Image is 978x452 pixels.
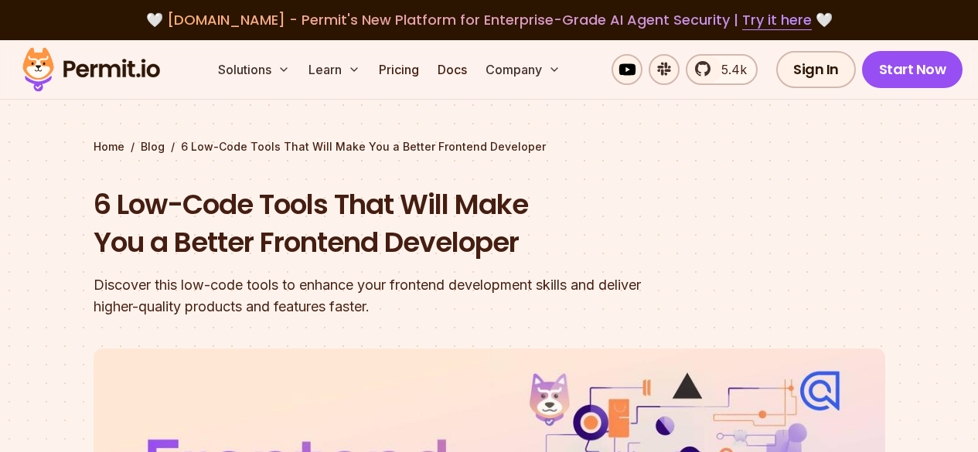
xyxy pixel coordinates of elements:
[776,51,856,88] a: Sign In
[686,54,758,85] a: 5.4k
[431,54,473,85] a: Docs
[302,54,366,85] button: Learn
[712,60,747,79] span: 5.4k
[15,43,167,96] img: Permit logo
[94,139,885,155] div: / /
[141,139,165,155] a: Blog
[167,10,812,29] span: [DOMAIN_NAME] - Permit's New Platform for Enterprise-Grade AI Agent Security |
[94,139,124,155] a: Home
[479,54,567,85] button: Company
[94,274,687,318] div: Discover this low-code tools to enhance your frontend development skills and deliver higher-quali...
[862,51,963,88] a: Start Now
[94,185,687,262] h1: 6 Low-Code Tools That Will Make You a Better Frontend Developer
[37,9,941,31] div: 🤍 🤍
[373,54,425,85] a: Pricing
[212,54,296,85] button: Solutions
[742,10,812,30] a: Try it here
